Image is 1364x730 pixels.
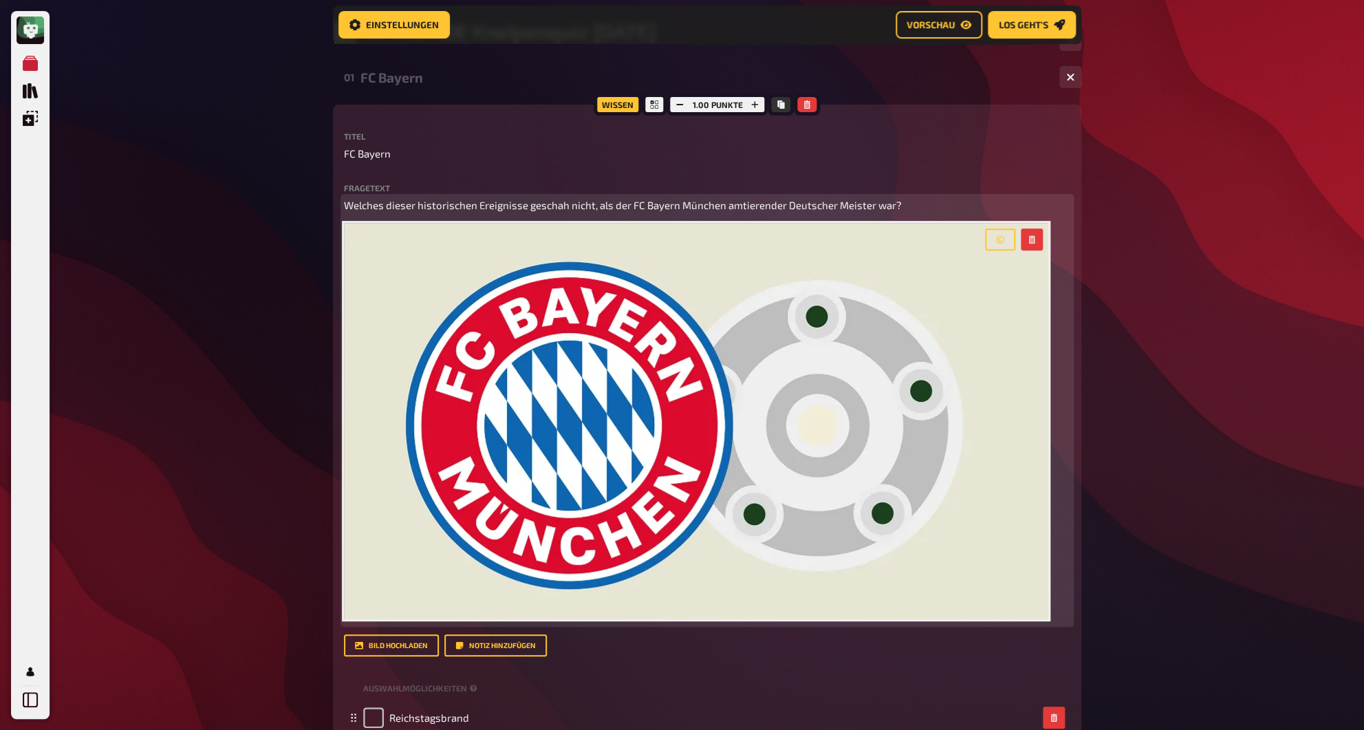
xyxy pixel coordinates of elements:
span: Einstellungen [366,20,439,30]
button: Vorschau [896,11,982,39]
button: Bild hochladen [344,634,439,656]
button: Notiz hinzufügen [444,634,547,656]
div: 01 [344,71,355,83]
a: Meine Quizze [17,50,44,77]
div: Wissen [594,94,642,116]
span: Vorschau [907,20,955,30]
span: FC Bayern [344,146,391,162]
label: Fragetext [344,184,1070,192]
span: Los geht's [999,20,1048,30]
a: Profil [17,658,44,685]
button: Los geht's [988,11,1076,39]
span: Welches dieser historischen Ereignisse geschah nicht, als der FC Bayern München amtierender Deuts... [344,199,902,211]
button: Einstellungen [338,11,450,39]
div: FC Bayern [360,69,1048,85]
span: Auswahlmöglichkeiten [363,683,467,694]
a: Quiz Sammlung [17,77,44,105]
button: Kopieren [771,97,790,112]
div: 1.00 Punkte [667,94,768,116]
img: slide1-min [344,223,1048,619]
a: Einblendungen [17,105,44,132]
span: Reichstagsbrand [389,711,469,724]
label: Titel [344,132,1070,140]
